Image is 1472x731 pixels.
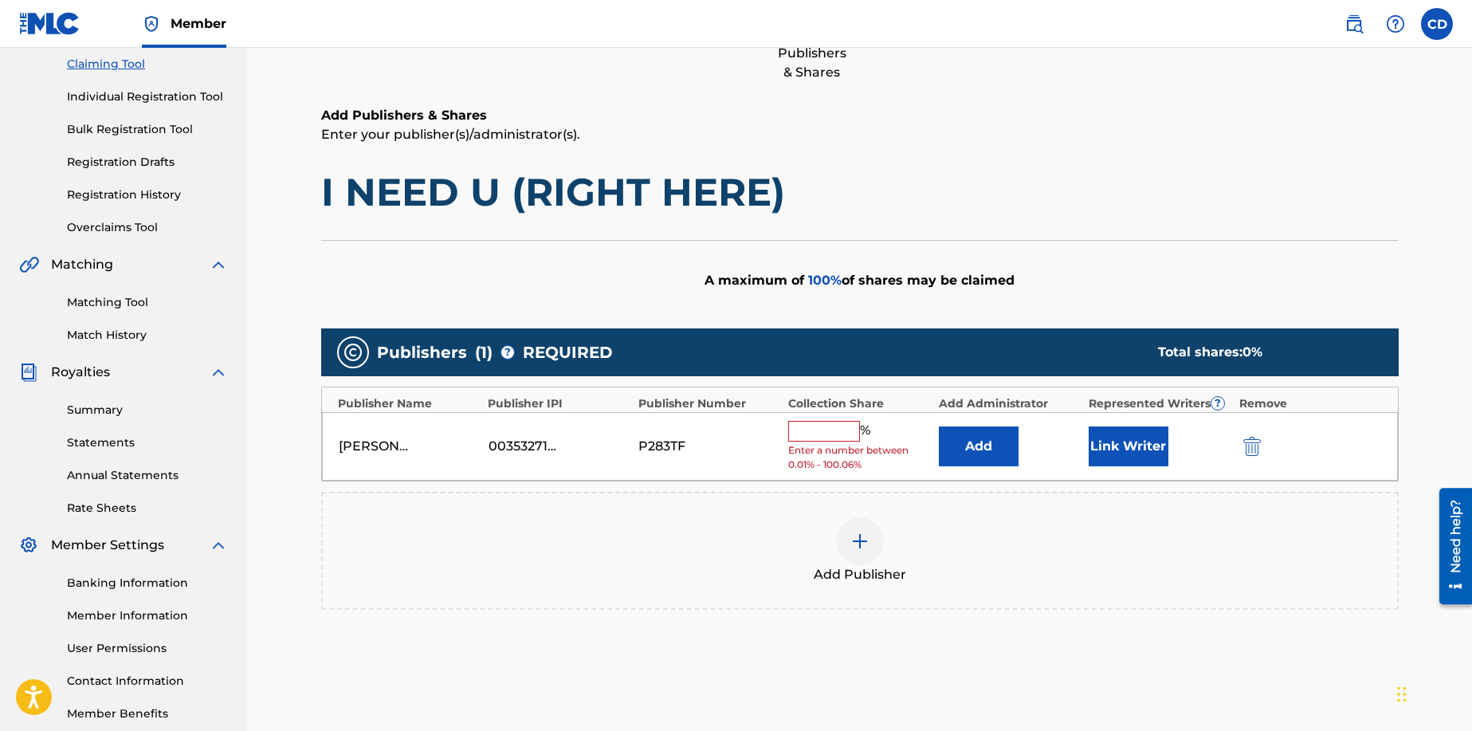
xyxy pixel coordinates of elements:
[850,532,869,551] img: add
[67,402,228,419] a: Summary
[67,327,228,344] a: Match History
[377,340,467,364] span: Publishers
[1380,8,1411,40] div: Help
[1211,397,1224,410] span: ?
[19,255,39,274] img: Matching
[772,25,852,82] div: Add Publishers & Shares
[1421,8,1453,40] div: User Menu
[814,565,906,584] span: Add Publisher
[51,536,164,555] span: Member Settings
[1089,426,1168,466] button: Link Writer
[788,443,930,472] span: Enter a number between 0.01% - 100.06%
[939,395,1081,412] div: Add Administrator
[67,219,228,236] a: Overclaims Tool
[67,575,228,591] a: Banking Information
[67,88,228,105] a: Individual Registration Tool
[860,421,874,442] span: %
[51,255,113,274] span: Matching
[67,500,228,517] a: Rate Sheets
[67,467,228,484] a: Annual Statements
[321,106,1399,125] h6: Add Publishers & Shares
[1243,437,1261,456] img: 12a2ab48e56ec057fbd8.svg
[1397,670,1407,718] div: Drag
[67,640,228,657] a: User Permissions
[939,426,1019,466] button: Add
[501,346,514,359] span: ?
[523,340,613,364] span: REQUIRED
[67,154,228,171] a: Registration Drafts
[19,536,38,555] img: Member Settings
[1344,14,1364,33] img: search
[338,395,481,412] div: Publisher Name
[1242,344,1262,360] span: 0 %
[67,56,228,73] a: Claiming Tool
[343,343,363,362] img: publishers
[209,536,228,555] img: expand
[1427,481,1472,610] iframe: Resource Center
[1239,395,1382,412] div: Remove
[475,340,493,364] span: ( 1 )
[321,168,1399,216] h1: I NEED U (RIGHT HERE)
[67,187,228,203] a: Registration History
[67,673,228,690] a: Contact Information
[19,363,38,382] img: Royalties
[142,14,161,33] img: Top Rightsholder
[1338,8,1370,40] a: Public Search
[209,363,228,382] img: expand
[638,395,781,412] div: Publisher Number
[1392,654,1472,731] iframe: Chat Widget
[321,125,1399,144] p: Enter your publisher(s)/administrator(s).
[171,14,226,33] span: Member
[1386,14,1405,33] img: help
[67,607,228,624] a: Member Information
[1158,343,1367,362] div: Total shares:
[67,294,228,311] a: Matching Tool
[488,395,630,412] div: Publisher IPI
[209,255,228,274] img: expand
[788,395,931,412] div: Collection Share
[19,12,80,35] img: MLC Logo
[1089,395,1231,412] div: Represented Writers
[51,363,110,382] span: Royalties
[67,434,228,451] a: Statements
[67,121,228,138] a: Bulk Registration Tool
[808,273,842,288] span: 100 %
[321,240,1399,320] div: A maximum of of shares may be claimed
[67,705,228,722] a: Member Benefits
